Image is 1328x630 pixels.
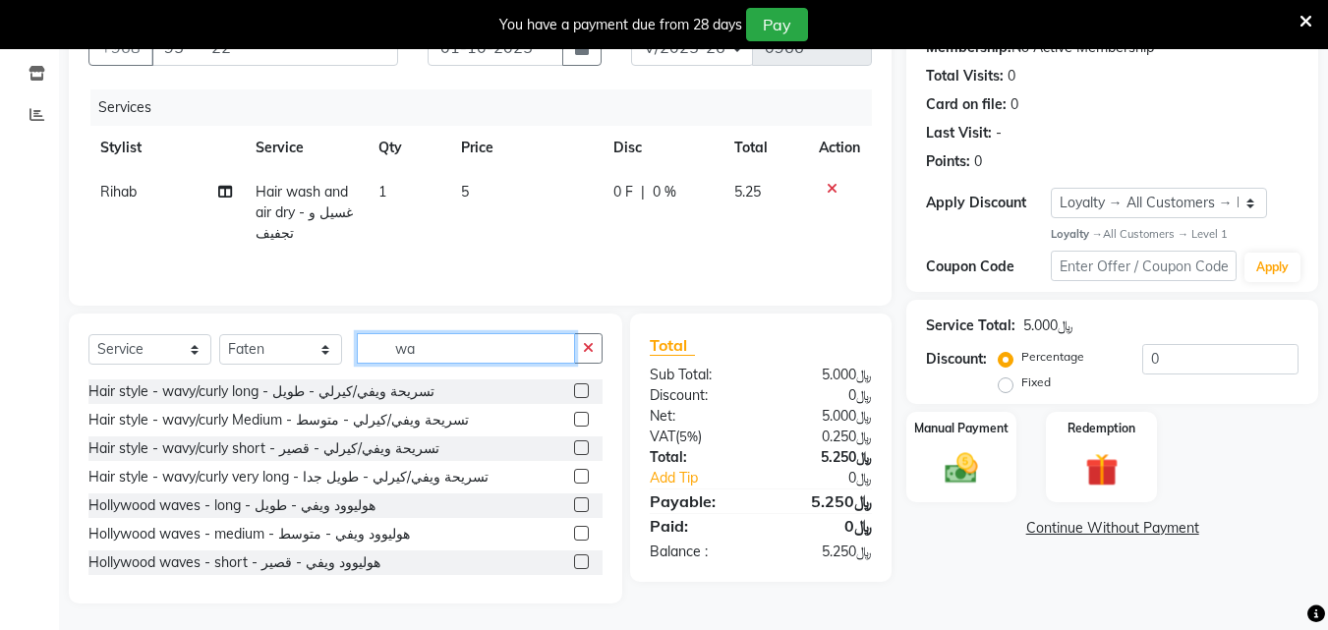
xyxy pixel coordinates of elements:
div: Sub Total: [635,365,761,385]
label: Percentage [1021,348,1084,366]
div: Hollywood waves - medium - هوليوود ويفي - متوسط [88,524,410,544]
strong: Loyalty → [1051,227,1103,241]
div: - [996,123,1002,143]
div: ﷼0 [761,385,887,406]
button: Apply [1244,253,1300,282]
div: Total: [635,447,761,468]
div: ﷼5.000 [1023,315,1073,336]
span: 1 [378,183,386,200]
th: Disc [602,126,722,170]
div: You have a payment due from 28 days [499,15,742,35]
img: _gift.svg [1075,449,1128,489]
button: Pay [746,8,808,41]
div: ﷼5.000 [761,406,887,427]
th: Price [449,126,602,170]
div: Net: [635,406,761,427]
th: Action [807,126,872,170]
div: ﷼0 [761,514,887,538]
div: ﷼5.250 [761,447,887,468]
div: ﷼5.000 [761,365,887,385]
div: 0 [1010,94,1018,115]
div: 0 [1008,66,1015,86]
div: Paid: [635,514,761,538]
div: ﷼0 [782,468,888,488]
span: 0 F [613,182,633,202]
div: ﷼0.250 [761,427,887,447]
div: ( ) [635,427,761,447]
div: Apply Discount [926,193,1050,213]
div: Total Visits: [926,66,1004,86]
th: Stylist [88,126,244,170]
div: 0 [974,151,982,172]
div: Hair style - wavy/curly short - تسريحة ويفي/كيرلي - قصير [88,438,439,459]
div: Hair style - wavy/curly long - تسريحة ويفي/كيرلي - طويل [88,381,434,402]
div: Services [90,89,887,126]
label: Redemption [1068,420,1135,437]
div: ﷼5.250 [761,542,887,562]
input: Search or Scan [357,333,575,364]
div: ﷼5.250 [761,489,887,513]
img: _cash.svg [935,449,988,487]
div: Service Total: [926,315,1015,336]
div: Points: [926,151,970,172]
span: 5.25 [734,183,761,200]
label: Fixed [1021,373,1051,391]
a: Continue Without Payment [910,518,1314,539]
span: 0 % [653,182,676,202]
div: Payable: [635,489,761,513]
span: 5% [679,429,698,444]
th: Qty [367,126,449,170]
div: Discount: [926,349,987,370]
div: Balance : [635,542,761,562]
div: Hair style - wavy/curly very long - تسريحة ويفي/كيرلي - طويل جدا [88,467,489,487]
span: Hair wash and air dry - غسيل و تجفيف [256,183,353,242]
div: All Customers → Level 1 [1051,226,1299,243]
th: Service [244,126,368,170]
div: Card on file: [926,94,1007,115]
span: 5 [461,183,469,200]
label: Manual Payment [914,420,1009,437]
div: Coupon Code [926,257,1050,277]
div: Hollywood waves - long - هوليوود ويفي - طويل [88,495,375,516]
span: | [641,182,645,202]
div: Last Visit: [926,123,992,143]
th: Total [722,126,808,170]
div: Hollywood waves - short - هوليوود ويفي - قصير [88,552,380,573]
a: Add Tip [635,468,781,488]
div: Discount: [635,385,761,406]
div: Hair style - wavy/curly Medium - تسريحة ويفي/كيرلي - متوسط [88,410,469,430]
span: Total [650,335,695,356]
span: Rihab [100,183,137,200]
span: VAT [650,428,675,445]
input: Enter Offer / Coupon Code [1051,251,1237,281]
